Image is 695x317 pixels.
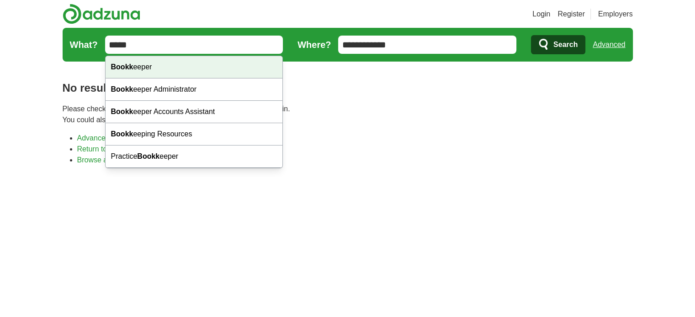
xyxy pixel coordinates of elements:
p: Please check your spelling or enter another search term and try again. You could also try one of ... [63,104,633,125]
a: Advanced search [77,134,134,142]
span: Search [553,36,578,54]
a: Browse all live results across the [GEOGRAPHIC_DATA] [77,156,261,164]
button: Search [531,35,585,54]
a: Return to the home page and start again [77,145,208,153]
h1: No results found [63,80,633,96]
strong: Bookk [137,152,159,160]
label: What? [70,38,98,52]
a: Advanced [593,36,625,54]
div: eeping Resources [106,123,283,146]
strong: Bookk [111,130,133,138]
a: Register [557,9,585,20]
a: Login [532,9,550,20]
strong: Bookk [111,85,133,93]
div: Practice eeper [106,146,283,168]
label: Where? [297,38,331,52]
div: eeper Accounts Assistant [106,101,283,123]
strong: Bookk [111,108,133,115]
img: Adzuna logo [63,4,140,24]
div: eeper [106,56,283,78]
div: eeper Administrator [106,78,283,101]
strong: Bookk [111,63,133,71]
a: Employers [598,9,633,20]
